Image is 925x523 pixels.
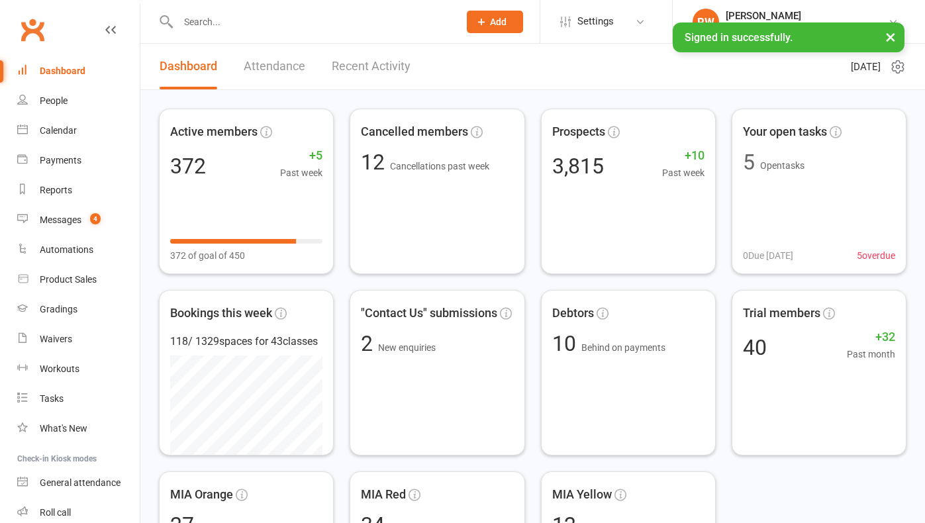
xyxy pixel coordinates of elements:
[879,23,902,51] button: ×
[17,235,140,265] a: Automations
[743,304,820,323] span: Trial members
[40,334,72,344] div: Waivers
[662,146,705,166] span: +10
[332,44,411,89] a: Recent Activity
[847,328,895,347] span: +32
[174,13,450,31] input: Search...
[851,59,881,75] span: [DATE]
[361,304,497,323] span: "Contact Us" submissions
[693,9,719,35] div: RW
[743,337,767,358] div: 40
[17,56,140,86] a: Dashboard
[361,122,468,142] span: Cancelled members
[17,295,140,324] a: Gradings
[40,155,81,166] div: Payments
[17,205,140,235] a: Messages 4
[361,150,390,175] span: 12
[361,331,378,356] span: 2
[170,156,206,177] div: 372
[581,342,665,353] span: Behind on payments
[170,248,245,263] span: 372 of goal of 450
[743,152,755,173] div: 5
[726,10,888,22] div: [PERSON_NAME]
[17,116,140,146] a: Calendar
[662,166,705,180] span: Past week
[847,347,895,361] span: Past month
[743,248,793,263] span: 0 Due [DATE]
[40,214,81,225] div: Messages
[760,160,804,171] span: Open tasks
[17,146,140,175] a: Payments
[40,185,72,195] div: Reports
[170,333,322,350] div: 118 / 1329 spaces for 43 classes
[160,44,217,89] a: Dashboard
[17,265,140,295] a: Product Sales
[40,507,71,518] div: Roll call
[170,485,233,504] span: MIA Orange
[40,304,77,314] div: Gradings
[743,122,827,142] span: Your open tasks
[17,324,140,354] a: Waivers
[244,44,305,89] a: Attendance
[40,66,85,76] div: Dashboard
[726,22,888,34] div: Urban Muaythai - [GEOGRAPHIC_DATA]
[40,477,121,488] div: General attendance
[170,304,272,323] span: Bookings this week
[17,86,140,116] a: People
[17,175,140,205] a: Reports
[280,166,322,180] span: Past week
[378,342,436,353] span: New enquiries
[552,304,594,323] span: Debtors
[280,146,322,166] span: +5
[552,485,612,504] span: MIA Yellow
[390,161,489,171] span: Cancellations past week
[17,414,140,444] a: What's New
[17,354,140,384] a: Workouts
[857,248,895,263] span: 5 overdue
[361,485,406,504] span: MIA Red
[467,11,523,33] button: Add
[16,13,49,46] a: Clubworx
[552,122,605,142] span: Prospects
[40,244,93,255] div: Automations
[577,7,614,36] span: Settings
[552,331,581,356] span: 10
[552,156,604,177] div: 3,815
[170,122,258,142] span: Active members
[685,31,793,44] span: Signed in successfully.
[490,17,507,27] span: Add
[40,95,68,106] div: People
[40,393,64,404] div: Tasks
[40,125,77,136] div: Calendar
[17,468,140,498] a: General attendance kiosk mode
[40,423,87,434] div: What's New
[90,213,101,224] span: 4
[40,274,97,285] div: Product Sales
[40,363,79,374] div: Workouts
[17,384,140,414] a: Tasks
